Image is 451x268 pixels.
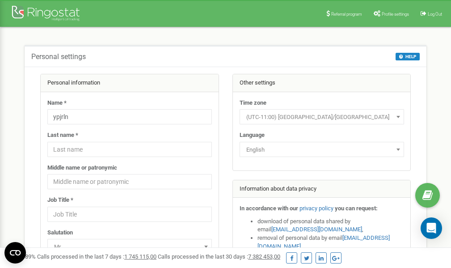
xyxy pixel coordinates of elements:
[243,144,401,156] span: English
[248,253,280,260] u: 7 382 453,00
[47,196,73,204] label: Job Title *
[47,99,67,107] label: Name *
[421,217,442,239] div: Open Intercom Messenger
[47,207,212,222] input: Job Title
[331,12,362,17] span: Referral program
[428,12,442,17] span: Log Out
[382,12,409,17] span: Profile settings
[257,217,404,234] li: download of personal data shared by email ,
[47,164,117,172] label: Middle name or patronymic
[240,109,404,124] span: (UTC-11:00) Pacific/Midway
[47,174,212,189] input: Middle name or patronymic
[31,53,86,61] h5: Personal settings
[47,229,73,237] label: Salutation
[47,109,212,124] input: Name
[271,226,362,233] a: [EMAIL_ADDRESS][DOMAIN_NAME]
[335,205,378,212] strong: you can request:
[124,253,156,260] u: 1 745 115,00
[4,242,26,264] button: Open CMP widget
[240,142,404,157] span: English
[396,53,420,60] button: HELP
[47,239,212,254] span: Mr.
[47,142,212,157] input: Last name
[233,180,411,198] div: Information about data privacy
[240,99,266,107] label: Time zone
[41,74,219,92] div: Personal information
[233,74,411,92] div: Other settings
[47,131,78,140] label: Last name *
[51,241,209,253] span: Mr.
[257,234,404,251] li: removal of personal data by email ,
[240,205,298,212] strong: In accordance with our
[243,111,401,123] span: (UTC-11:00) Pacific/Midway
[240,131,265,140] label: Language
[37,253,156,260] span: Calls processed in the last 7 days :
[158,253,280,260] span: Calls processed in the last 30 days :
[299,205,333,212] a: privacy policy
